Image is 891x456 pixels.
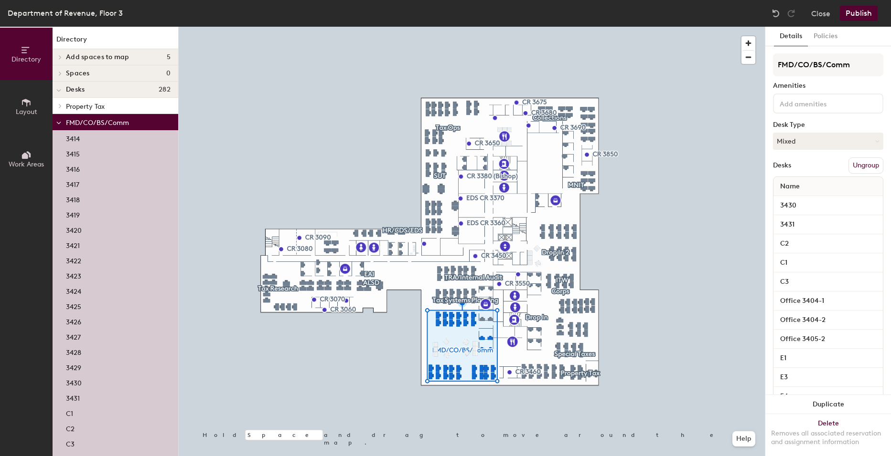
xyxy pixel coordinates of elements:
[167,53,171,61] span: 5
[66,239,80,250] p: 3421
[775,256,881,269] input: Unnamed desk
[159,86,171,93] span: 282
[811,6,830,21] button: Close
[773,121,883,129] div: Desk Type
[53,34,178,49] h1: Directory
[775,199,881,212] input: Unnamed desk
[771,9,781,18] img: Undo
[775,237,881,250] input: Unnamed desk
[765,395,891,414] button: Duplicate
[66,300,81,311] p: 3425
[66,254,81,265] p: 3422
[775,218,881,231] input: Unnamed desk
[66,422,75,433] p: C2
[775,313,881,327] input: Unnamed desk
[775,178,805,195] span: Name
[66,119,129,127] span: FMD/CO/BS/Comm
[732,431,755,446] button: Help
[66,53,129,61] span: Add spaces to map
[840,6,878,21] button: Publish
[166,70,171,77] span: 0
[66,70,90,77] span: Spaces
[66,315,81,326] p: 3426
[771,429,885,446] div: Removes all associated reservation and assignment information
[66,193,80,204] p: 3418
[66,269,81,280] p: 3423
[8,7,123,19] div: Department of Revenue, Floor 3
[775,390,881,403] input: Unnamed desk
[66,407,73,418] p: C1
[9,160,44,168] span: Work Areas
[778,97,864,109] input: Add amenities
[66,346,81,357] p: 3428
[775,371,881,384] input: Unnamed desk
[66,103,105,111] span: Property Tax
[786,9,796,18] img: Redo
[775,275,881,289] input: Unnamed desk
[66,132,80,143] p: 3414
[66,163,80,174] p: 3416
[66,86,85,93] span: Desks
[765,414,891,456] button: DeleteRemoves all associated reservation and assignment information
[775,332,881,346] input: Unnamed desk
[774,27,808,46] button: Details
[66,437,75,448] p: C3
[11,55,41,63] span: Directory
[773,133,883,150] button: Mixed
[66,178,79,189] p: 3417
[66,392,80,403] p: 3431
[808,27,843,46] button: Policies
[66,147,80,158] p: 3415
[66,285,81,296] p: 3424
[848,157,883,174] button: Ungroup
[66,224,82,235] p: 3420
[773,82,883,90] div: Amenities
[773,162,791,169] div: Desks
[66,361,81,372] p: 3429
[775,352,881,365] input: Unnamed desk
[66,331,81,342] p: 3427
[66,376,82,387] p: 3430
[775,294,881,308] input: Unnamed desk
[16,108,37,116] span: Layout
[66,208,80,219] p: 3419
